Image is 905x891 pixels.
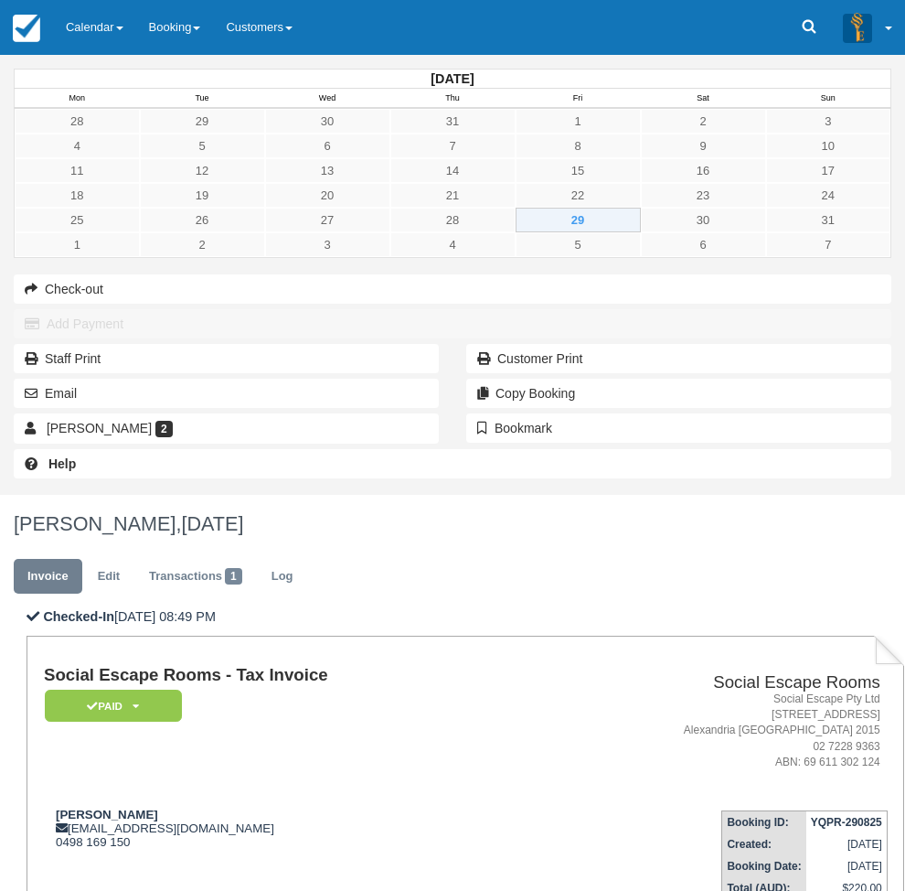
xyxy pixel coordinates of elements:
a: Transactions1 [135,559,256,595]
img: A3 [843,13,872,42]
a: 12 [140,158,265,183]
th: Booking ID: [722,810,806,833]
a: 6 [265,134,390,158]
a: 28 [390,208,516,232]
span: [PERSON_NAME] [47,421,152,435]
a: 18 [15,183,140,208]
a: 3 [766,109,891,134]
a: 22 [516,183,641,208]
a: 9 [641,134,766,158]
a: 10 [766,134,891,158]
th: Sat [641,89,766,109]
a: Invoice [14,559,82,595]
a: 2 [641,109,766,134]
a: 30 [641,208,766,232]
p: [DATE] 08:49 PM [27,607,904,627]
a: 1 [516,109,641,134]
a: 4 [390,232,516,257]
a: 21 [390,183,516,208]
h1: Social Escape Rooms - Tax Invoice [44,666,527,685]
strong: YQPR-290825 [811,816,882,829]
a: 31 [390,109,516,134]
b: Help [48,456,76,471]
a: 25 [15,208,140,232]
button: Bookmark [466,413,891,443]
a: 13 [265,158,390,183]
a: 27 [265,208,390,232]
th: Created: [722,833,806,855]
div: [EMAIL_ADDRESS][DOMAIN_NAME] 0498 169 150 [44,808,527,849]
a: 7 [766,232,891,257]
a: 16 [641,158,766,183]
img: checkfront-main-nav-mini-logo.png [13,15,40,42]
a: 28 [15,109,140,134]
a: 3 [265,232,390,257]
a: Edit [84,559,133,595]
a: 8 [516,134,641,158]
span: 1 [225,568,242,585]
h1: [PERSON_NAME], [14,513,891,535]
span: [DATE] [181,512,243,535]
a: 14 [390,158,516,183]
a: 19 [140,183,265,208]
a: 29 [140,109,265,134]
a: Customer Print [466,344,891,373]
td: [DATE] [806,855,888,877]
th: Tue [140,89,265,109]
th: Fri [516,89,641,109]
a: 26 [140,208,265,232]
a: 30 [265,109,390,134]
a: Staff Print [14,344,439,373]
td: [DATE] [806,833,888,855]
b: Checked-In [43,609,114,624]
a: 11 [15,158,140,183]
a: Log [258,559,307,595]
address: Social Escape Pty Ltd [STREET_ADDRESS] Alexandria [GEOGRAPHIC_DATA] 2015 02 7228 9363 ABN: 69 611... [535,692,880,770]
a: 1 [15,232,140,257]
span: 2 [155,421,173,437]
th: Wed [265,89,390,109]
button: Copy Booking [466,379,891,408]
a: 5 [140,134,265,158]
a: 15 [516,158,641,183]
th: Mon [15,89,140,109]
th: Thu [390,89,516,109]
th: Sun [766,89,891,109]
a: 31 [766,208,891,232]
em: Paid [45,690,182,722]
a: [PERSON_NAME] 2 [14,413,439,443]
th: Booking Date: [722,855,806,877]
a: 7 [390,134,516,158]
button: Email [14,379,439,408]
a: 17 [766,158,891,183]
a: 23 [641,183,766,208]
strong: [DATE] [431,71,474,86]
strong: [PERSON_NAME] [56,808,158,821]
a: Paid [44,689,176,723]
a: Help [14,449,891,478]
a: 6 [641,232,766,257]
a: 4 [15,134,140,158]
h2: Social Escape Rooms [535,673,880,692]
button: Check-out [14,274,891,304]
a: 24 [766,183,891,208]
a: 2 [140,232,265,257]
a: 20 [265,183,390,208]
button: Add Payment [14,309,891,338]
a: 29 [516,208,641,232]
a: 5 [516,232,641,257]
